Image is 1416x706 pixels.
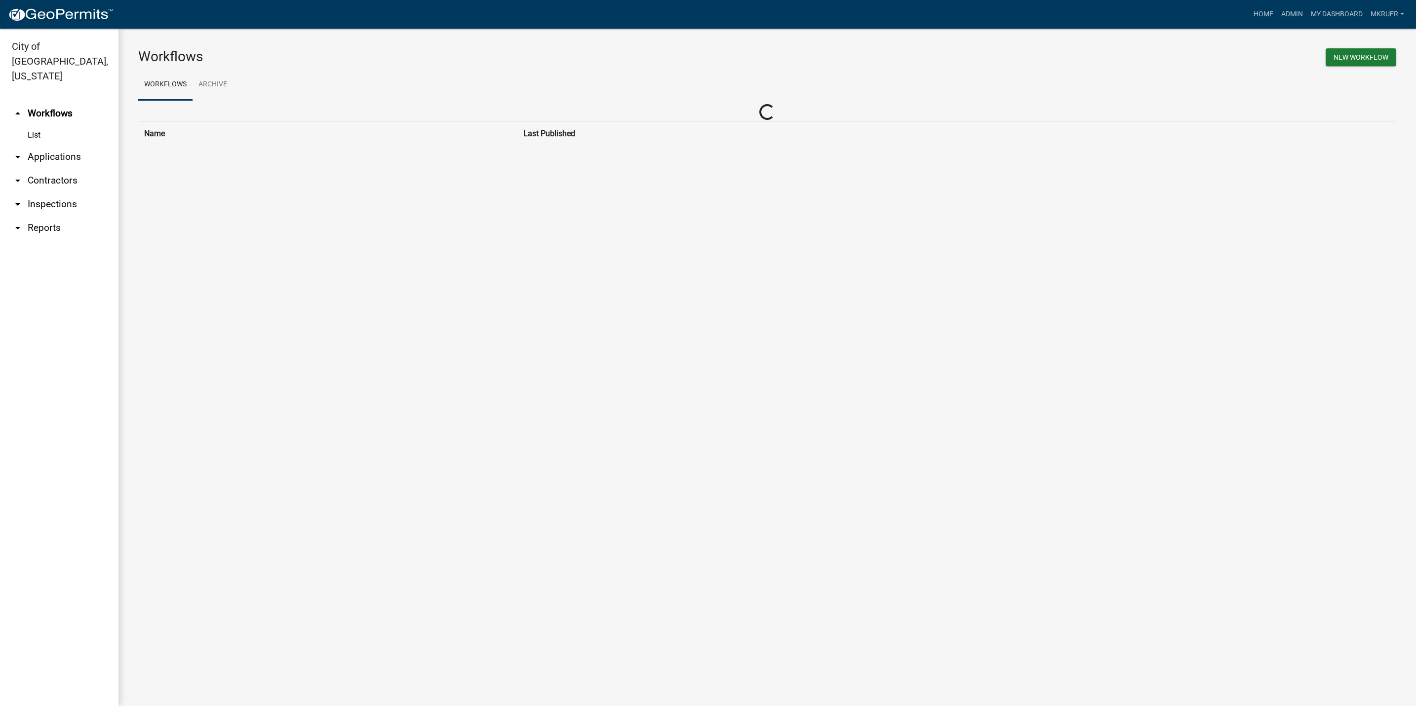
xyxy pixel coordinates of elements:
a: My Dashboard [1307,5,1367,24]
th: Last Published [517,121,1259,146]
button: New Workflow [1326,48,1396,66]
i: arrow_drop_down [12,198,24,210]
a: mkruer [1367,5,1408,24]
a: Admin [1277,5,1307,24]
a: Archive [193,69,233,101]
i: arrow_drop_up [12,108,24,119]
a: Home [1250,5,1277,24]
a: Workflows [138,69,193,101]
i: arrow_drop_down [12,222,24,234]
i: arrow_drop_down [12,175,24,186]
i: arrow_drop_down [12,151,24,163]
h3: Workflows [138,48,760,65]
th: Name [138,121,517,146]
